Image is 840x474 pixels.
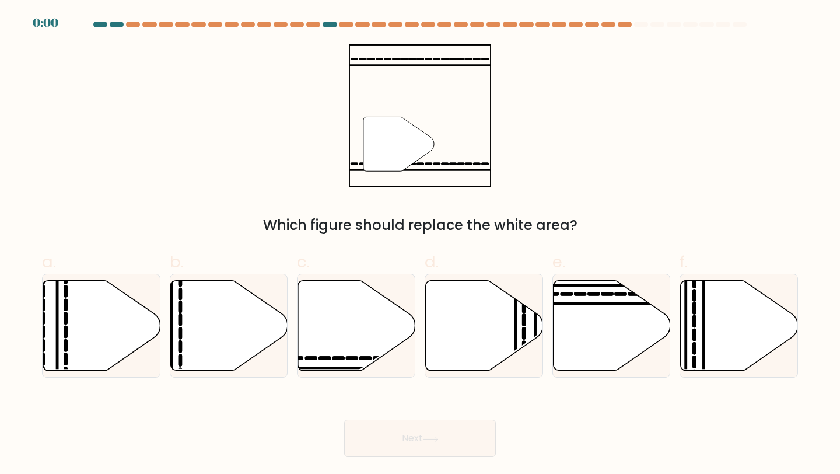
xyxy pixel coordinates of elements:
[344,420,496,457] button: Next
[363,117,434,171] g: "
[49,215,791,236] div: Which figure should replace the white area?
[552,250,565,273] span: e.
[42,250,56,273] span: a.
[297,250,310,273] span: c.
[170,250,184,273] span: b.
[33,14,58,32] div: 0:00
[425,250,439,273] span: d.
[680,250,688,273] span: f.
